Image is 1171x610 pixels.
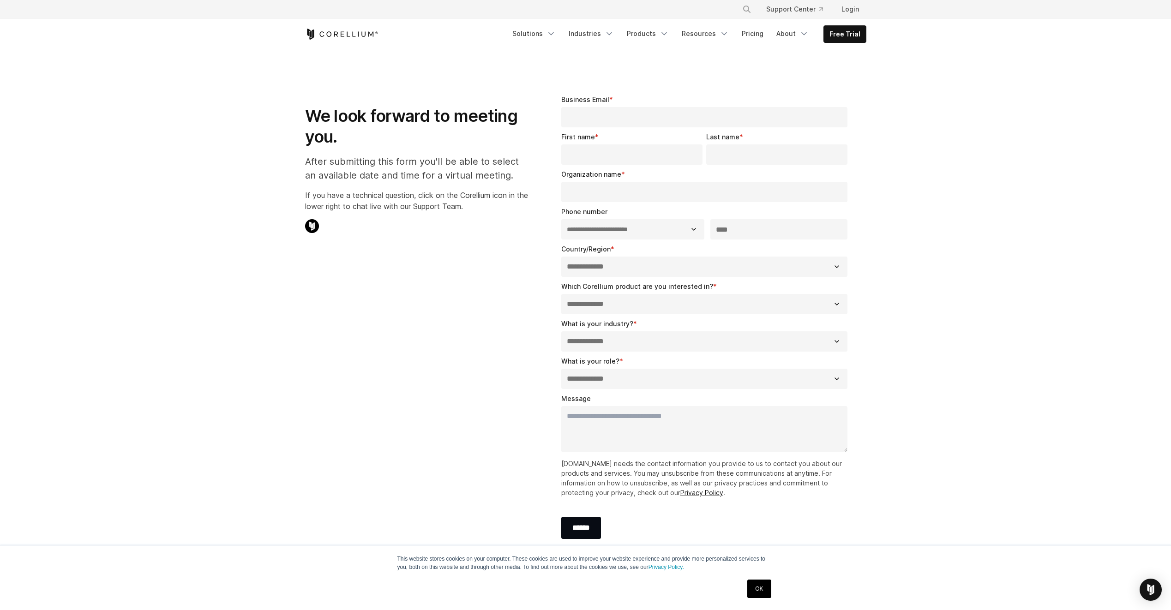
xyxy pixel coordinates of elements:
[759,1,830,18] a: Support Center
[561,282,713,290] span: Which Corellium product are you interested in?
[771,25,814,42] a: About
[397,555,774,571] p: This website stores cookies on your computer. These cookies are used to improve your website expe...
[561,357,619,365] span: What is your role?
[561,170,621,178] span: Organization name
[824,26,866,42] a: Free Trial
[747,580,771,598] a: OK
[561,459,852,497] p: [DOMAIN_NAME] needs the contact information you provide to us to contact you about our products a...
[621,25,674,42] a: Products
[305,106,528,147] h1: We look forward to meeting you.
[507,25,866,43] div: Navigation Menu
[739,1,755,18] button: Search
[561,208,607,215] span: Phone number
[834,1,866,18] a: Login
[305,29,378,40] a: Corellium Home
[305,219,319,233] img: Corellium Chat Icon
[736,25,769,42] a: Pricing
[561,320,633,328] span: What is your industry?
[680,489,723,496] a: Privacy Policy
[731,1,866,18] div: Navigation Menu
[563,25,619,42] a: Industries
[561,245,611,253] span: Country/Region
[561,395,591,402] span: Message
[649,564,684,570] a: Privacy Policy.
[305,155,528,182] p: After submitting this form you'll be able to select an available date and time for a virtual meet...
[706,133,739,141] span: Last name
[305,190,528,212] p: If you have a technical question, click on the Corellium icon in the lower right to chat live wit...
[676,25,734,42] a: Resources
[1140,579,1162,601] div: Open Intercom Messenger
[561,96,609,103] span: Business Email
[507,25,561,42] a: Solutions
[561,133,595,141] span: First name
